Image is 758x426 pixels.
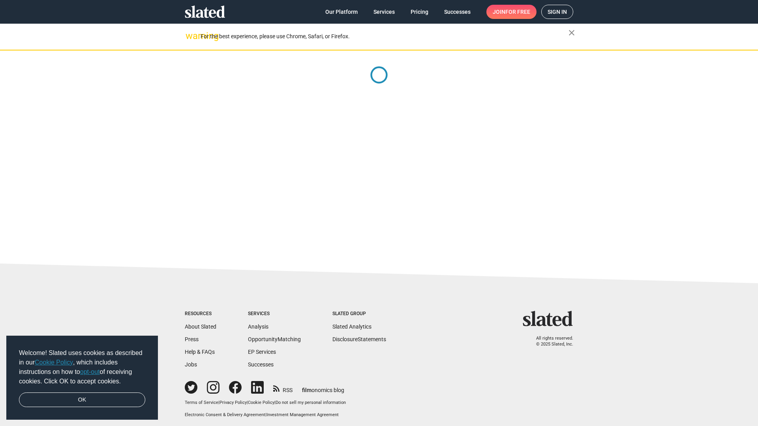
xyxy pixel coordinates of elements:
[404,5,435,19] a: Pricing
[185,323,216,330] a: About Slated
[486,5,537,19] a: Joinfor free
[541,5,573,19] a: Sign in
[185,400,218,405] a: Terms of Service
[332,323,371,330] a: Slated Analytics
[247,400,248,405] span: |
[248,400,274,405] a: Cookie Policy
[80,368,100,375] a: opt-out
[567,28,576,37] mat-icon: close
[35,359,73,366] a: Cookie Policy
[505,5,530,19] span: for free
[273,382,293,394] a: RSS
[367,5,401,19] a: Services
[201,31,568,42] div: For the best experience, please use Chrome, Safari, or Firefox.
[548,5,567,19] span: Sign in
[325,5,358,19] span: Our Platform
[6,336,158,420] div: cookieconsent
[248,323,268,330] a: Analysis
[185,412,265,417] a: Electronic Consent & Delivery Agreement
[276,400,346,406] button: Do not sell my personal information
[248,311,301,317] div: Services
[265,412,266,417] span: |
[185,311,216,317] div: Resources
[19,348,145,386] span: Welcome! Slated uses cookies as described in our , which includes instructions on how to of recei...
[528,336,573,347] p: All rights reserved. © 2025 Slated, Inc.
[266,412,339,417] a: Investment Management Agreement
[185,361,197,368] a: Jobs
[438,5,477,19] a: Successes
[220,400,247,405] a: Privacy Policy
[493,5,530,19] span: Join
[411,5,428,19] span: Pricing
[248,336,301,342] a: OpportunityMatching
[332,311,386,317] div: Slated Group
[186,31,195,41] mat-icon: warning
[319,5,364,19] a: Our Platform
[218,400,220,405] span: |
[332,336,386,342] a: DisclosureStatements
[302,380,344,394] a: filmonomics blog
[373,5,395,19] span: Services
[444,5,471,19] span: Successes
[19,392,145,407] a: dismiss cookie message
[248,361,274,368] a: Successes
[248,349,276,355] a: EP Services
[185,336,199,342] a: Press
[274,400,276,405] span: |
[185,349,215,355] a: Help & FAQs
[302,387,311,393] span: film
